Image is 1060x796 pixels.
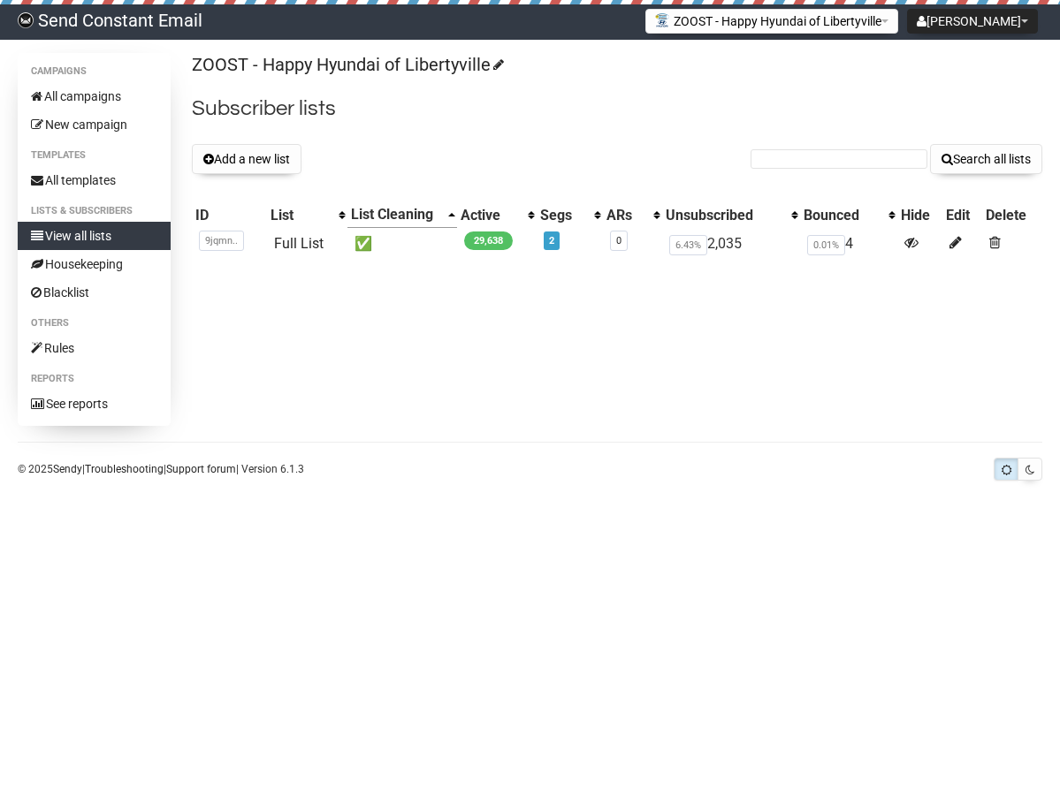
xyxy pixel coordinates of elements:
th: ARs: No sort applied, activate to apply an ascending sort [603,202,662,228]
a: Troubleshooting [85,463,164,475]
a: 2 [549,235,554,246]
div: List Cleaning [351,206,439,224]
th: Hide: No sort applied, sorting is disabled [897,202,943,228]
span: 0.01% [807,235,845,255]
div: List [271,207,330,224]
li: Campaigns [18,61,171,82]
div: Active [461,207,519,224]
th: Edit: No sort applied, sorting is disabled [942,202,981,228]
div: Bounced [804,207,880,224]
th: Delete: No sort applied, sorting is disabled [982,202,1042,228]
h2: Subscriber lists [192,93,1042,125]
button: [PERSON_NAME] [907,9,1038,34]
th: Unsubscribed: No sort applied, activate to apply an ascending sort [662,202,799,228]
img: 5a92da3e977d5749e38a0ef9416a1eaa [18,12,34,28]
span: 9jqmn.. [199,231,244,251]
p: © 2025 | | | Version 6.1.3 [18,459,304,479]
span: 29,638 [464,231,513,250]
button: Search all lists [930,144,1042,174]
th: ID: No sort applied, sorting is disabled [192,202,267,228]
div: Unsubscribed [666,207,782,224]
a: Housekeeping [18,250,171,278]
a: All templates [18,166,171,194]
div: ID [195,207,263,224]
div: Edit [946,207,978,224]
td: 4 [800,228,897,261]
div: Delete [986,207,1039,224]
div: Hide [901,207,940,224]
img: 112.png [655,13,669,27]
a: Blacklist [18,278,171,307]
div: Segs [540,207,586,224]
a: Rules [18,334,171,362]
th: List: No sort applied, activate to apply an ascending sort [267,202,347,228]
button: Add a new list [192,144,301,174]
th: List Cleaning: Ascending sort applied, activate to apply a descending sort [347,202,457,228]
a: New campaign [18,110,171,139]
td: ✅ [347,228,457,261]
a: All campaigns [18,82,171,110]
li: Reports [18,368,171,390]
th: Bounced: No sort applied, activate to apply an ascending sort [800,202,897,228]
th: Active: No sort applied, activate to apply an ascending sort [457,202,537,228]
a: 0 [616,235,622,246]
li: Others [18,313,171,334]
a: Full List [274,235,324,252]
a: See reports [18,390,171,418]
th: Segs: No sort applied, activate to apply an ascending sort [537,202,604,228]
a: Support forum [166,463,236,475]
li: Templates [18,145,171,166]
div: ARs [606,207,644,224]
li: Lists & subscribers [18,201,171,222]
span: 6.43% [669,235,707,255]
a: View all lists [18,222,171,250]
td: 2,035 [662,228,799,261]
a: ZOOST - Happy Hyundai of Libertyville [192,54,501,75]
button: ZOOST - Happy Hyundai of Libertyville [645,9,898,34]
a: Sendy [53,463,82,475]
